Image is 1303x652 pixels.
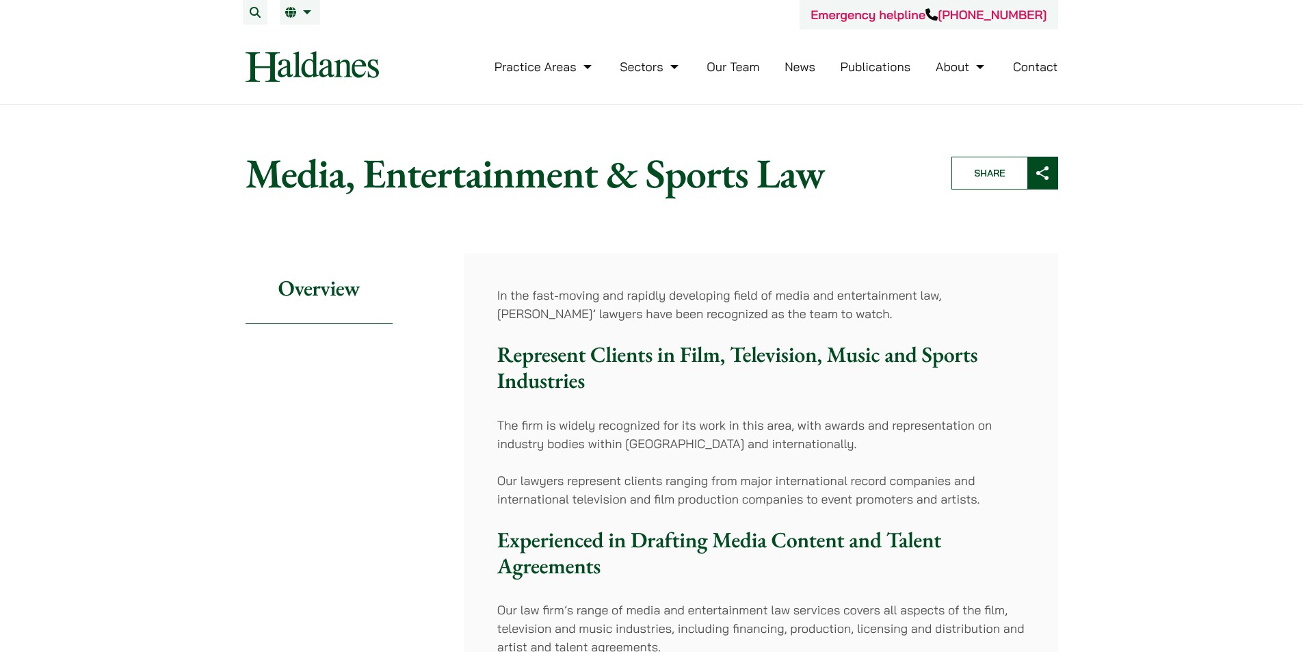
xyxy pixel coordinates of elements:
p: In the fast-moving and rapidly developing field of media and entertainment law, [PERSON_NAME]’ la... [497,286,1025,323]
a: Contact [1013,59,1058,75]
h3: Experienced in Drafting Media Content and Talent Agreements [497,527,1025,579]
p: The firm is widely recognized for its work in this area, with awards and representation on indust... [497,416,1025,453]
p: Our lawyers represent clients ranging from major international record companies and international... [497,471,1025,508]
img: Logo of Haldanes [246,51,379,82]
a: Practice Areas [495,59,595,75]
a: News [785,59,815,75]
a: Publications [841,59,911,75]
a: EN [285,7,315,18]
a: About [936,59,988,75]
a: Sectors [620,59,681,75]
a: Emergency helpline[PHONE_NUMBER] [811,7,1047,23]
span: Share [952,157,1027,189]
h2: Overview [246,253,393,324]
h3: Represent Clients in Film, Television, Music and Sports Industries [497,341,1025,394]
a: Our Team [707,59,759,75]
h1: Media, Entertainment & Sports Law [246,148,928,198]
button: Share [951,157,1058,190]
